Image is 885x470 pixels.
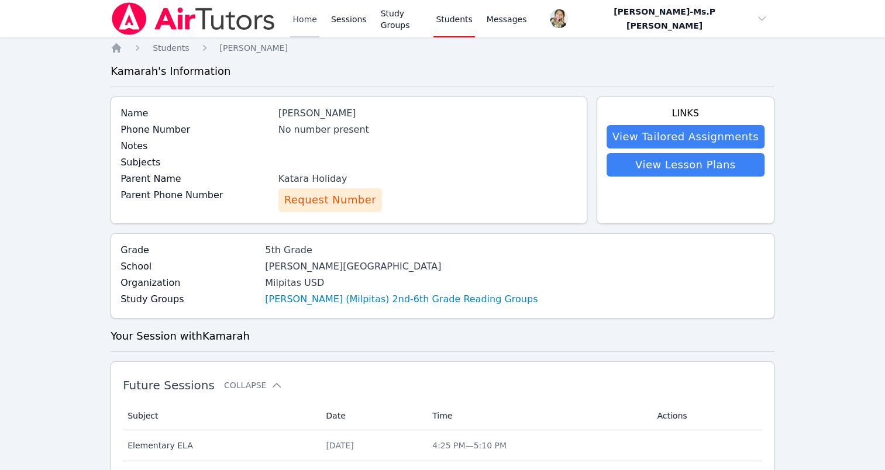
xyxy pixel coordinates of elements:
[120,106,271,120] label: Name
[120,276,258,290] label: Organization
[265,243,538,257] div: 5th Grade
[284,192,376,208] span: Request Number
[120,172,271,186] label: Parent Name
[120,188,271,202] label: Parent Phone Number
[111,63,774,80] h3: Kamarah 's Information
[278,123,577,137] div: No number present
[123,378,215,392] span: Future Sessions
[278,188,382,212] button: Request Number
[278,106,577,120] div: [PERSON_NAME]
[111,42,774,54] nav: Breadcrumb
[224,379,283,391] button: Collapse
[120,123,271,137] label: Phone Number
[128,440,312,451] span: Elementary ELA
[120,243,258,257] label: Grade
[153,42,189,54] a: Students
[278,172,577,186] div: Katara Holiday
[432,441,507,450] span: 4:25 PM — 5:10 PM
[111,328,774,344] h3: Your Session with Kamarah
[319,402,425,430] th: Date
[265,276,538,290] div: Milpitas USD
[265,260,538,274] div: [PERSON_NAME][GEOGRAPHIC_DATA]
[120,260,258,274] label: School
[326,440,418,451] div: [DATE]
[607,106,765,120] h4: Links
[220,43,288,53] span: [PERSON_NAME]
[120,139,271,153] label: Notes
[650,402,762,430] th: Actions
[123,430,762,461] tr: Elementary ELA[DATE]4:25 PM—5:10 PM
[607,153,765,177] a: View Lesson Plans
[123,402,319,430] th: Subject
[153,43,189,53] span: Students
[120,292,258,306] label: Study Groups
[111,2,276,35] img: Air Tutors
[220,42,288,54] a: [PERSON_NAME]
[487,13,527,25] span: Messages
[120,155,271,170] label: Subjects
[425,402,650,430] th: Time
[607,125,765,148] a: View Tailored Assignments
[265,292,538,306] a: [PERSON_NAME] (Milpitas) 2nd-6th Grade Reading Groups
